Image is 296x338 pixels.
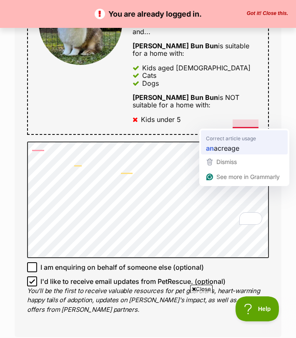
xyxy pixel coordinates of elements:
div: is suitable for a home with: [133,42,257,57]
strong: [PERSON_NAME] Bun Bun [133,42,218,50]
div: Dogs [142,80,159,87]
button: Close the banner [244,10,291,17]
div: is NOT suitable for a home with: [133,94,257,109]
span: Close [190,285,213,293]
iframe: Help Scout Beacon - Open [236,296,279,321]
p: You'll be the first to receive valuable resources for pet guardians, heart-warming happy tails of... [27,286,269,315]
strong: [PERSON_NAME] Bun Bun [133,93,218,102]
div: Kids aged [DEMOGRAPHIC_DATA] [142,64,251,72]
span: I am enquiring on behalf of someone else (optional) [40,262,204,272]
div: Kids under 5 [141,116,181,123]
span: I'd like to receive email updates from PetRescue. (optional) [40,276,226,286]
textarea: To enrich screen reader interactions, please activate Accessibility in Grammarly extension settings [27,142,269,258]
div: Cats [142,72,156,79]
p: You are already logged in. [8,8,288,20]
